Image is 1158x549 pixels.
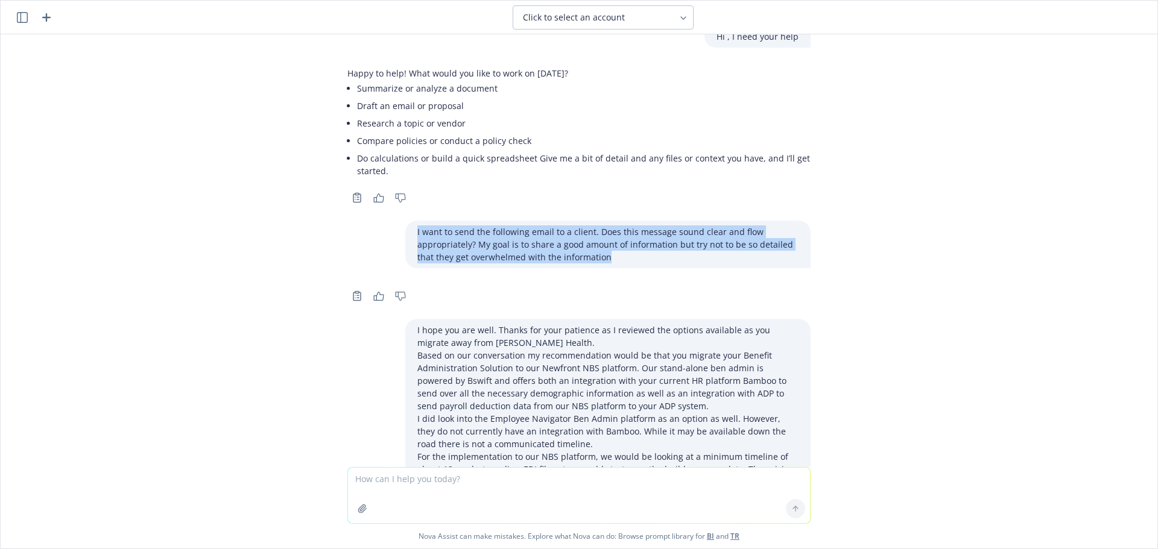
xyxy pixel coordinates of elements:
[417,324,799,349] p: I hope you are well. Thanks for your patience as I reviewed the options available as you migrate ...
[5,524,1153,548] span: Nova Assist can make mistakes. Explore what Nova can do: Browse prompt library for and
[347,67,811,80] p: Happy to help! What would you like to work on [DATE]?
[417,349,799,412] p: Based on our conversation my recommendation would be that you migrate your Benefit Administration...
[357,97,811,115] li: Draft an email or proposal
[417,450,799,501] p: For the implementation to our NBS platform, we would be looking at a minimum timeline of about 12...
[417,225,799,263] p: I want to send the following email to a client. Does this message sound clear and flow appropriat...
[417,412,799,450] p: I did look into the Employee Navigator Ben Admin platform as an option as well. However, they do ...
[523,11,625,24] span: Click to select an account
[357,149,811,180] li: Do calculations or build a quick spreadsheet Give me a bit of detail and any files or context you...
[391,189,410,206] button: Thumbs down
[352,290,362,301] svg: Copy to clipboard
[730,531,739,541] a: TR
[717,30,799,43] p: Hi , I need your help
[391,287,410,304] button: Thumbs down
[352,192,362,203] svg: Copy to clipboard
[357,132,811,149] li: Compare policies or conduct a policy check
[357,115,811,132] li: Research a topic or vendor
[707,531,714,541] a: BI
[513,5,694,30] button: Click to select an account
[357,80,811,97] li: Summarize or analyze a document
